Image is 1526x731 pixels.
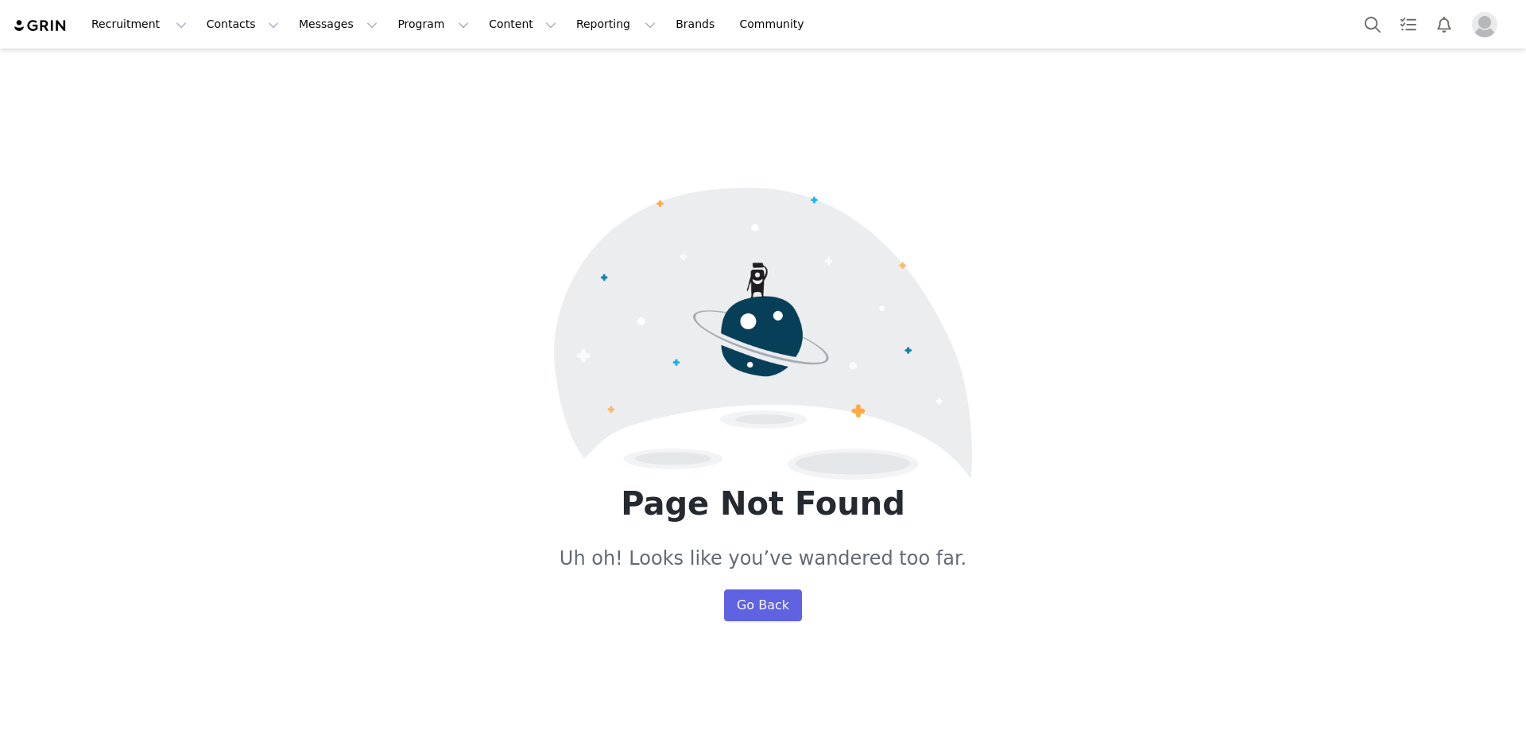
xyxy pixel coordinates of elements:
[567,6,665,42] button: Reporting
[621,480,905,527] span: Page Not Found
[13,18,68,33] img: grin logo
[666,6,729,42] a: Brands
[1427,6,1462,42] button: Notifications
[730,6,821,42] a: Community
[724,589,802,621] button: Go Back
[197,6,289,42] button: Contacts
[1462,12,1513,37] button: Profile
[1355,6,1390,42] button: Search
[560,547,966,570] span: Uh oh! Looks like you’ve wandered too far.
[1391,6,1426,42] a: Tasks
[82,6,196,42] button: Recruitment
[388,6,478,42] button: Program
[479,6,566,42] button: Content
[1472,12,1497,37] img: placeholder-profile.jpg
[289,6,387,42] button: Messages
